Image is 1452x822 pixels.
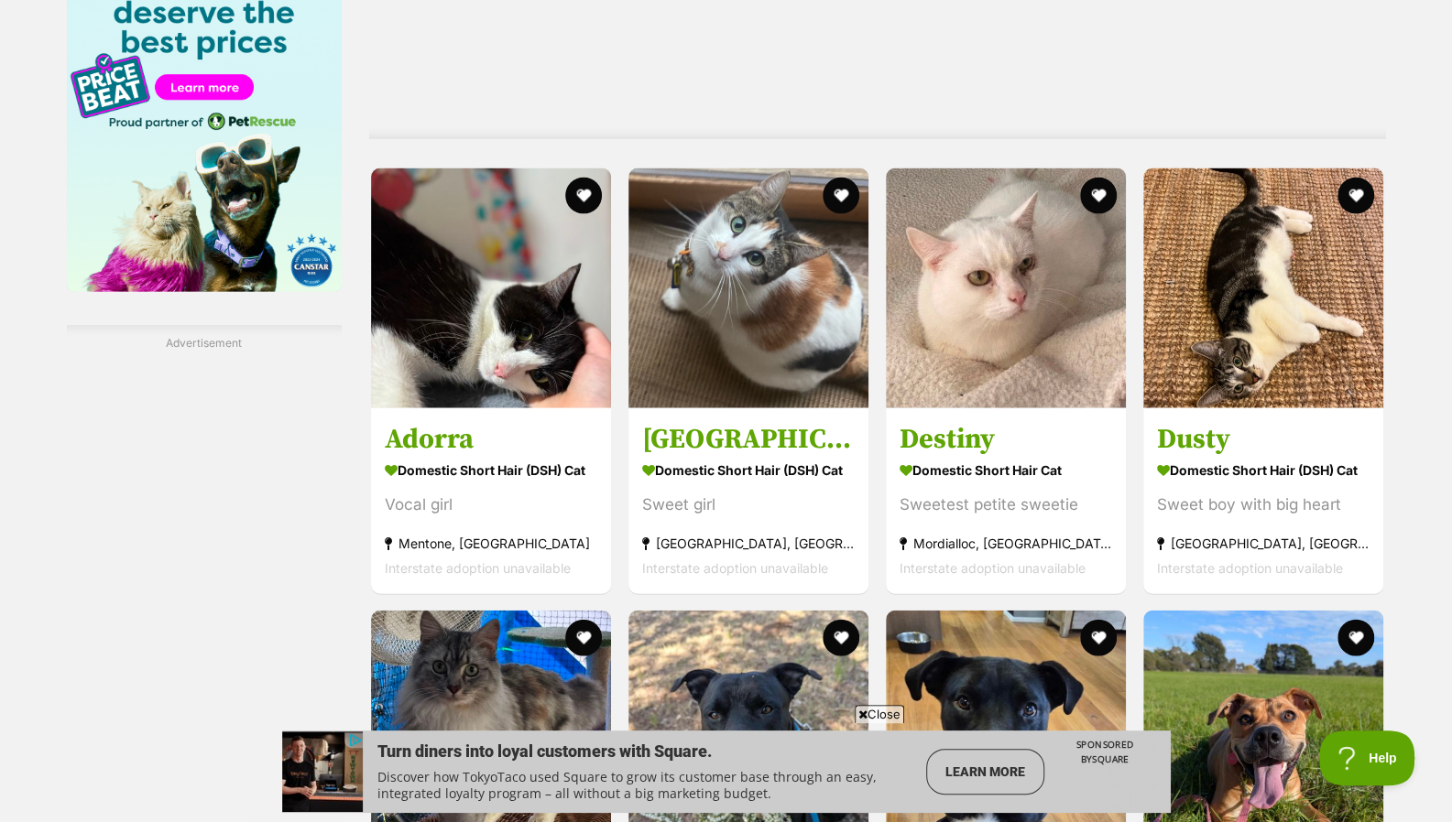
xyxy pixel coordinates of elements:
[628,168,868,408] img: Paris - Domestic Short Hair (DSH) Cat
[565,620,602,656] button: favourite
[1080,178,1117,214] button: favourite
[642,530,855,555] strong: [GEOGRAPHIC_DATA], [GEOGRAPHIC_DATA]
[1157,456,1370,482] strong: Domestic Short Hair (DSH) Cat
[886,407,1126,593] a: Destiny Domestic Short Hair Cat Sweetest petite sweetie Mordialloc, [GEOGRAPHIC_DATA] Interstate ...
[1080,620,1117,656] button: favourite
[628,407,868,593] a: [GEOGRAPHIC_DATA] Domestic Short Hair (DSH) Cat Sweet girl [GEOGRAPHIC_DATA], [GEOGRAPHIC_DATA] I...
[900,492,1112,516] div: Sweetest petite sweetie
[1157,530,1370,555] strong: [GEOGRAPHIC_DATA], [GEOGRAPHIC_DATA]
[1157,421,1370,456] h3: Dusty
[1143,407,1383,593] a: Dusty Domestic Short Hair (DSH) Cat Sweet boy with big heart [GEOGRAPHIC_DATA], [GEOGRAPHIC_DATA]...
[1157,559,1343,575] span: Interstate adoption unavailable
[900,530,1112,555] strong: Mordialloc, [GEOGRAPHIC_DATA]
[1338,178,1375,214] button: favourite
[385,421,597,456] h3: Adorra
[642,492,855,516] div: Sweet girl
[642,456,855,482] strong: Domestic Short Hair (DSH) Cat
[371,168,611,408] img: Adorra - Domestic Short Hair (DSH) Cat
[1338,620,1375,656] button: favourite
[855,705,904,723] span: Close
[1157,492,1370,516] div: Sweet boy with big heart
[900,456,1112,482] strong: Domestic Short Hair Cat
[371,407,611,593] a: Adorra Domestic Short Hair (DSH) Cat Vocal girl Mentone, [GEOGRAPHIC_DATA] Interstate adoption un...
[823,178,859,214] button: favourite
[385,456,597,482] strong: Domestic Short Hair (DSH) Cat
[642,559,828,575] span: Interstate adoption unavailable
[886,168,1126,408] img: Destiny - Domestic Short Hair Cat
[900,559,1086,575] span: Interstate adoption unavailable
[823,620,859,656] button: favourite
[385,492,597,516] div: Vocal girl
[385,559,571,575] span: Interstate adoption unavailable
[385,530,597,555] strong: Mentone, [GEOGRAPHIC_DATA]
[1319,730,1415,785] iframe: Help Scout Beacon - Open
[282,730,1171,813] iframe: Advertisement
[1143,168,1383,408] img: Dusty - Domestic Short Hair (DSH) Cat
[900,421,1112,456] h3: Destiny
[642,421,855,456] h3: [GEOGRAPHIC_DATA]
